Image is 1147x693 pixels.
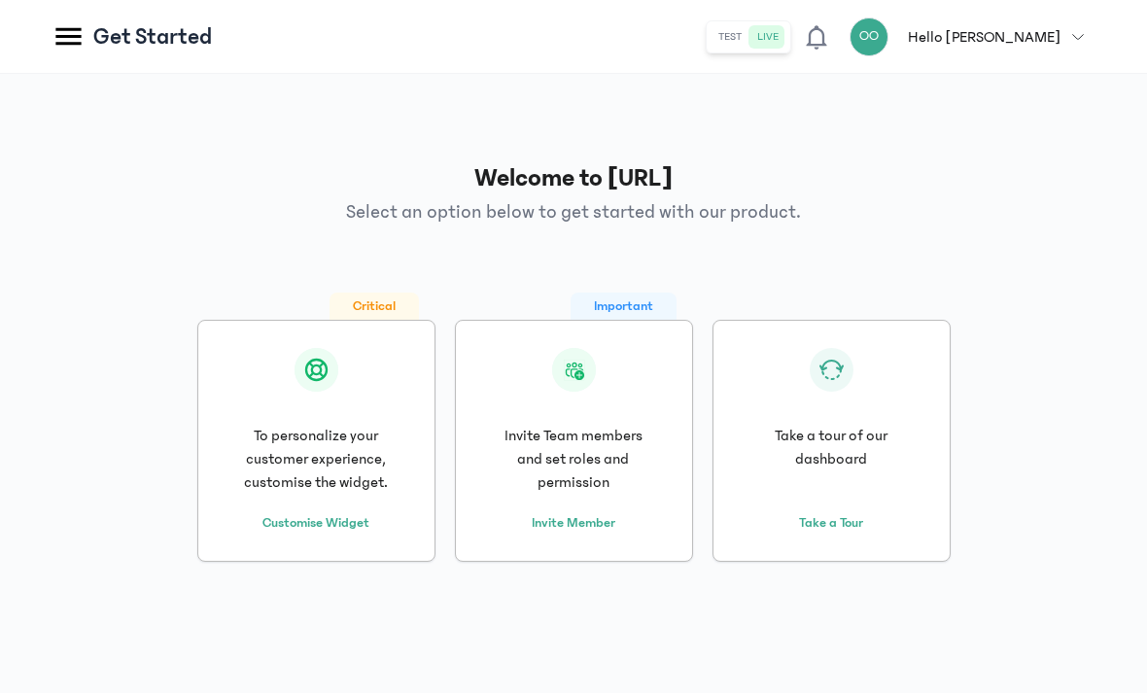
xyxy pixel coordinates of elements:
[711,25,749,49] button: test
[908,25,1060,49] p: Hello [PERSON_NAME]
[262,513,369,534] a: Customise Widget
[474,159,674,197] h1: Welcome to [URL]
[346,197,801,226] p: Select an option below to get started with our product.
[492,424,655,494] p: Invite Team members and set roles and permission
[532,513,615,534] a: Invite Member
[749,25,786,49] button: live
[850,17,888,56] div: OO
[93,21,212,52] p: Get Started
[330,293,419,320] span: Critical
[850,17,1095,56] button: OOHello [PERSON_NAME]
[571,293,677,320] span: Important
[799,490,863,534] button: Take a Tour
[749,424,913,470] p: Take a tour of our dashboard
[234,424,398,494] p: To personalize your customer experience, customise the widget.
